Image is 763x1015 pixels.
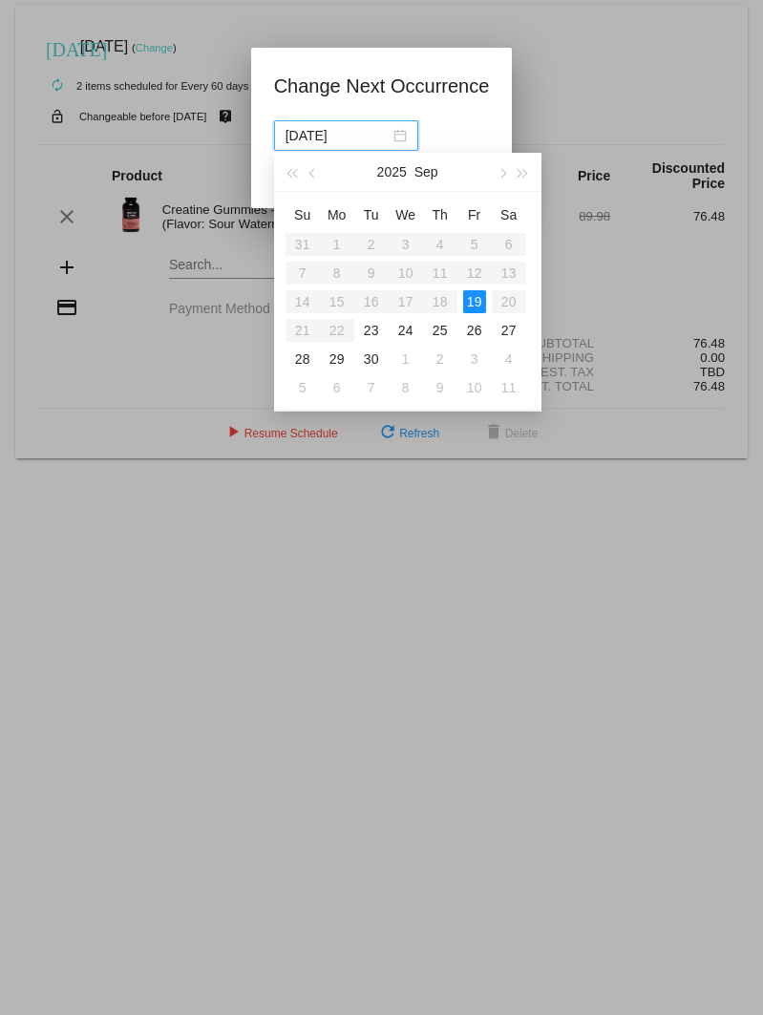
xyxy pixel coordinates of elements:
td: 10/1/2025 [389,345,423,373]
th: Tue [354,200,389,230]
h1: Change Next Occurrence [274,71,490,101]
div: 26 [463,319,486,342]
div: 28 [291,348,314,370]
td: 10/6/2025 [320,373,354,402]
div: 5 [291,376,314,399]
td: 9/25/2025 [423,316,457,345]
div: 9 [429,376,452,399]
td: 10/2/2025 [423,345,457,373]
div: 24 [394,319,417,342]
td: 9/30/2025 [354,345,389,373]
th: Thu [423,200,457,230]
td: 9/24/2025 [389,316,423,345]
button: Last year (Control + left) [282,153,303,191]
th: Sat [492,200,526,230]
td: 9/27/2025 [492,316,526,345]
td: 9/26/2025 [457,316,492,345]
td: 9/19/2025 [457,287,492,316]
th: Fri [457,200,492,230]
button: Next year (Control + right) [512,153,533,191]
div: 1 [394,348,417,370]
button: Sep [414,153,438,191]
div: 19 [463,290,486,313]
td: 10/8/2025 [389,373,423,402]
th: Mon [320,200,354,230]
div: 30 [360,348,383,370]
div: 2 [429,348,452,370]
td: 9/23/2025 [354,316,389,345]
td: 10/10/2025 [457,373,492,402]
div: 7 [360,376,383,399]
td: 10/5/2025 [286,373,320,402]
div: 25 [429,319,452,342]
button: 2025 [377,153,407,191]
div: 23 [360,319,383,342]
button: Next month (PageDown) [491,153,512,191]
td: 10/3/2025 [457,345,492,373]
div: 4 [498,348,520,370]
td: 10/4/2025 [492,345,526,373]
div: 8 [394,376,417,399]
div: 11 [498,376,520,399]
input: Select date [286,125,390,146]
div: 6 [326,376,349,399]
th: Wed [389,200,423,230]
td: 10/9/2025 [423,373,457,402]
div: 27 [498,319,520,342]
div: 3 [463,348,486,370]
td: 10/11/2025 [492,373,526,402]
button: Previous month (PageUp) [303,153,324,191]
div: 29 [326,348,349,370]
th: Sun [286,200,320,230]
td: 9/29/2025 [320,345,354,373]
td: 10/7/2025 [354,373,389,402]
div: 10 [463,376,486,399]
td: 9/28/2025 [286,345,320,373]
